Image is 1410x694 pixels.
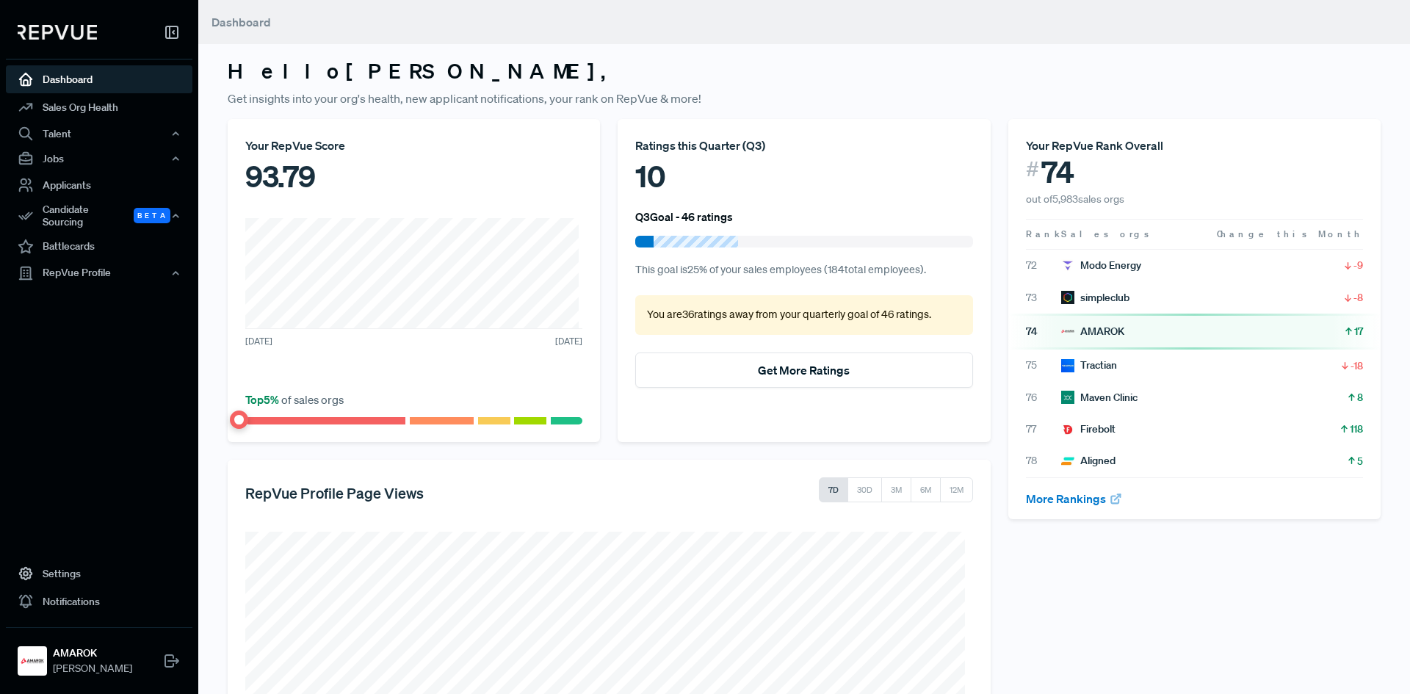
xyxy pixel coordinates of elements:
span: 118 [1350,422,1363,436]
img: AMAROK [1061,325,1074,338]
img: Tractian [1061,359,1074,372]
span: 74 [1026,324,1061,339]
div: 93.79 [245,154,582,198]
span: 8 [1357,390,1363,405]
span: Rank [1026,228,1061,241]
button: Candidate Sourcing Beta [6,199,192,233]
img: Maven Clinic [1061,391,1074,404]
img: Firebolt [1061,423,1074,436]
span: -8 [1353,290,1363,305]
a: Sales Org Health [6,93,192,121]
span: of sales orgs [245,392,344,407]
button: 6M [911,477,941,502]
span: -18 [1351,358,1363,373]
button: Get More Ratings [635,353,972,388]
div: Ratings this Quarter ( Q3 ) [635,137,972,154]
a: Battlecards [6,233,192,261]
button: 12M [940,477,973,502]
button: RepVue Profile [6,261,192,286]
h6: Q3 Goal - 46 ratings [635,210,733,223]
div: Maven Clinic [1061,390,1138,405]
span: # [1026,154,1039,184]
a: AMAROKAMAROK[PERSON_NAME] [6,627,192,682]
div: Tractian [1061,358,1117,373]
img: simpleclub [1061,291,1074,304]
img: AMAROK [21,649,44,673]
span: 5 [1357,454,1363,469]
button: 7D [819,477,848,502]
span: Your RepVue Rank Overall [1026,138,1163,153]
div: 10 [635,154,972,198]
button: Jobs [6,146,192,171]
span: 78 [1026,453,1061,469]
span: Dashboard [211,15,271,29]
a: Settings [6,560,192,588]
span: [DATE] [555,335,582,348]
strong: AMAROK [53,646,132,661]
img: Modo Energy [1061,259,1074,272]
img: Aligned [1061,455,1074,468]
p: Get insights into your org's health, new applicant notifications, your rank on RepVue & more! [228,90,1381,107]
h5: RepVue Profile Page Views [245,484,424,502]
span: [PERSON_NAME] [53,661,132,676]
span: Beta [134,208,170,223]
span: 77 [1026,422,1061,437]
button: 30D [847,477,882,502]
button: Talent [6,121,192,146]
span: Sales orgs [1061,228,1151,240]
span: 75 [1026,358,1061,373]
span: 72 [1026,258,1061,273]
div: Candidate Sourcing [6,199,192,233]
span: 74 [1041,154,1074,189]
span: Change this Month [1217,228,1363,240]
a: More Rankings [1026,491,1123,506]
p: You are 36 ratings away from your quarterly goal of 46 ratings . [647,307,961,323]
span: 17 [1354,324,1363,339]
span: -9 [1353,258,1363,272]
span: [DATE] [245,335,272,348]
span: 73 [1026,290,1061,306]
div: Your RepVue Score [245,137,582,154]
h3: Hello [PERSON_NAME] , [228,59,1381,84]
div: Aligned [1061,453,1116,469]
span: 76 [1026,390,1061,405]
div: simpleclub [1061,290,1129,306]
span: Top 5 % [245,392,281,407]
div: AMAROK [1061,324,1124,339]
a: Applicants [6,171,192,199]
div: Modo Energy [1061,258,1141,273]
a: Notifications [6,588,192,615]
div: Firebolt [1061,422,1116,437]
p: This goal is 25 % of your sales employees ( 184 total employees). [635,262,972,278]
button: 3M [881,477,911,502]
a: Dashboard [6,65,192,93]
span: out of 5,983 sales orgs [1026,192,1124,206]
img: RepVue [18,25,97,40]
